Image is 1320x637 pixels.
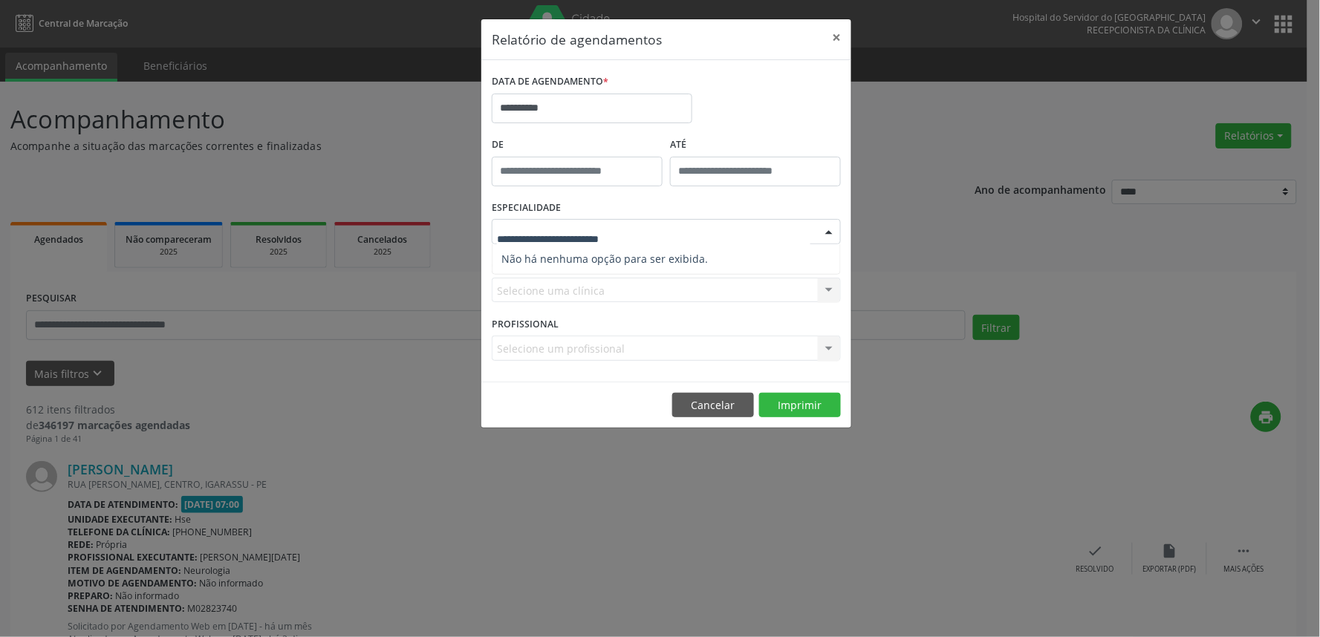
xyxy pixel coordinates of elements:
[492,313,559,336] label: PROFISSIONAL
[492,30,662,49] h5: Relatório de agendamentos
[670,134,841,157] label: ATÉ
[492,134,663,157] label: De
[492,197,561,220] label: ESPECIALIDADE
[822,19,851,56] button: Close
[492,71,608,94] label: DATA DE AGENDAMENTO
[759,393,841,418] button: Imprimir
[492,244,840,274] span: Não há nenhuma opção para ser exibida.
[672,393,754,418] button: Cancelar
